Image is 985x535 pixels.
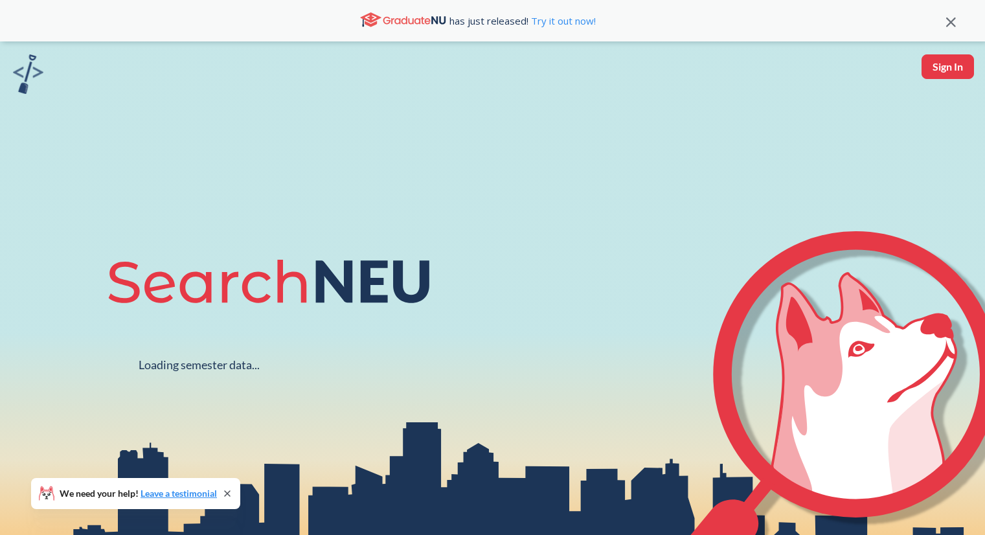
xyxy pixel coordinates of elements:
[13,54,43,94] img: sandbox logo
[922,54,974,79] button: Sign In
[141,488,217,499] a: Leave a testimonial
[139,358,260,372] div: Loading semester data...
[13,54,43,98] a: sandbox logo
[528,14,596,27] a: Try it out now!
[449,14,596,28] span: has just released!
[60,489,217,498] span: We need your help!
